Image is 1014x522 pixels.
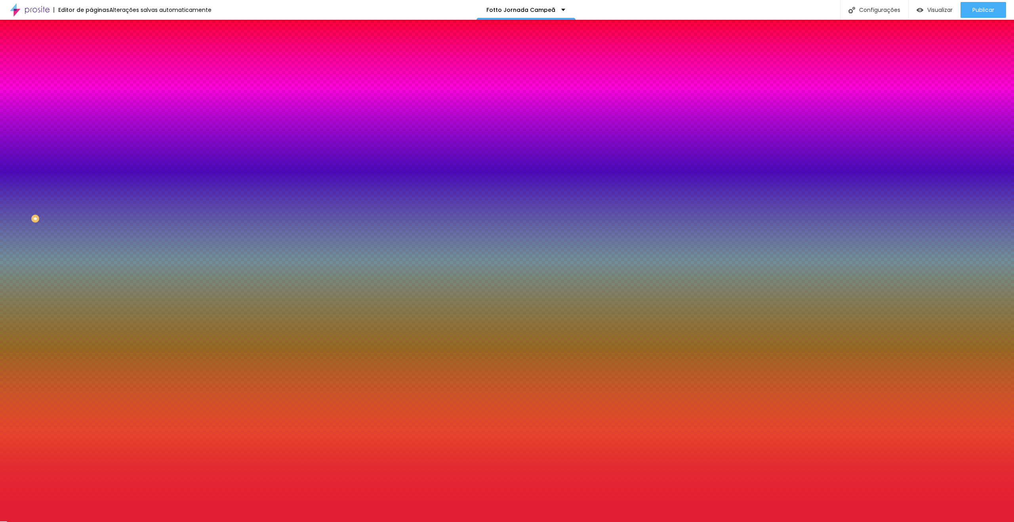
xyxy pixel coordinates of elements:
img: view-1.svg [917,7,923,13]
p: Fotto Jornada Campeã [486,7,555,13]
button: Publicar [961,2,1006,18]
span: Publicar [972,7,994,13]
span: Visualizar [927,7,953,13]
div: Alterações salvas automaticamente [109,7,212,13]
img: Icone [848,7,855,13]
div: Editor de páginas [53,7,109,13]
button: Visualizar [909,2,961,18]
